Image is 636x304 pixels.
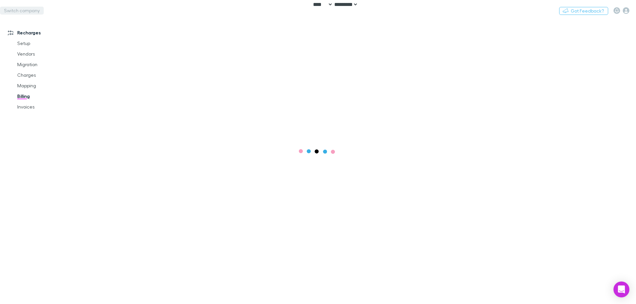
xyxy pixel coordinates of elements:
[11,91,89,102] a: Billing
[613,282,629,297] div: Open Intercom Messenger
[11,80,89,91] a: Mapping
[11,102,89,112] a: Invoices
[11,70,89,80] a: Charges
[559,7,608,15] button: Got Feedback?
[1,27,89,38] a: Recharges
[11,59,89,70] a: Migration
[11,49,89,59] a: Vendors
[11,38,89,49] a: Setup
